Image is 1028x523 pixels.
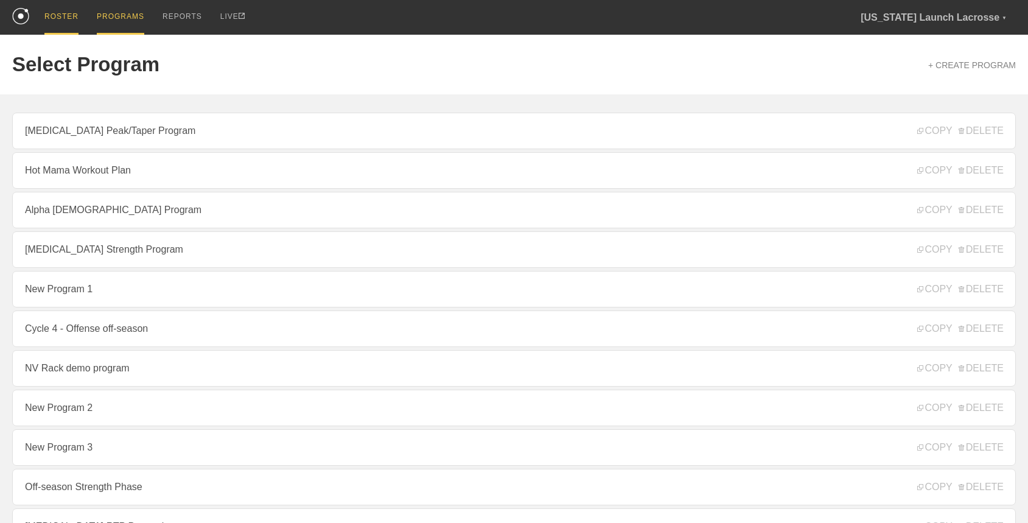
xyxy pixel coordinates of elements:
span: DELETE [959,363,1004,374]
a: Cycle 4 - Offense off-season [12,311,1016,347]
a: + CREATE PROGRAM [928,60,1016,70]
span: DELETE [959,165,1004,176]
a: Off-season Strength Phase [12,469,1016,505]
span: COPY [917,205,952,216]
div: ▼ [1002,13,1007,23]
span: COPY [917,244,952,255]
img: logo [12,8,29,24]
iframe: Chat Widget [809,382,1028,523]
a: New Program 2 [12,390,1016,426]
span: DELETE [959,323,1004,334]
a: [MEDICAL_DATA] Strength Program [12,231,1016,268]
span: DELETE [959,125,1004,136]
a: Alpha [DEMOGRAPHIC_DATA] Program [12,192,1016,228]
a: New Program 1 [12,271,1016,307]
span: DELETE [959,205,1004,216]
a: Hot Mama Workout Plan [12,152,1016,189]
span: COPY [917,165,952,176]
a: [MEDICAL_DATA] Peak/Taper Program [12,113,1016,149]
span: DELETE [959,284,1004,295]
span: COPY [917,363,952,374]
a: NV Rack demo program [12,350,1016,387]
span: COPY [917,125,952,136]
span: DELETE [959,244,1004,255]
a: New Program 3 [12,429,1016,466]
span: COPY [917,284,952,295]
span: COPY [917,323,952,334]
